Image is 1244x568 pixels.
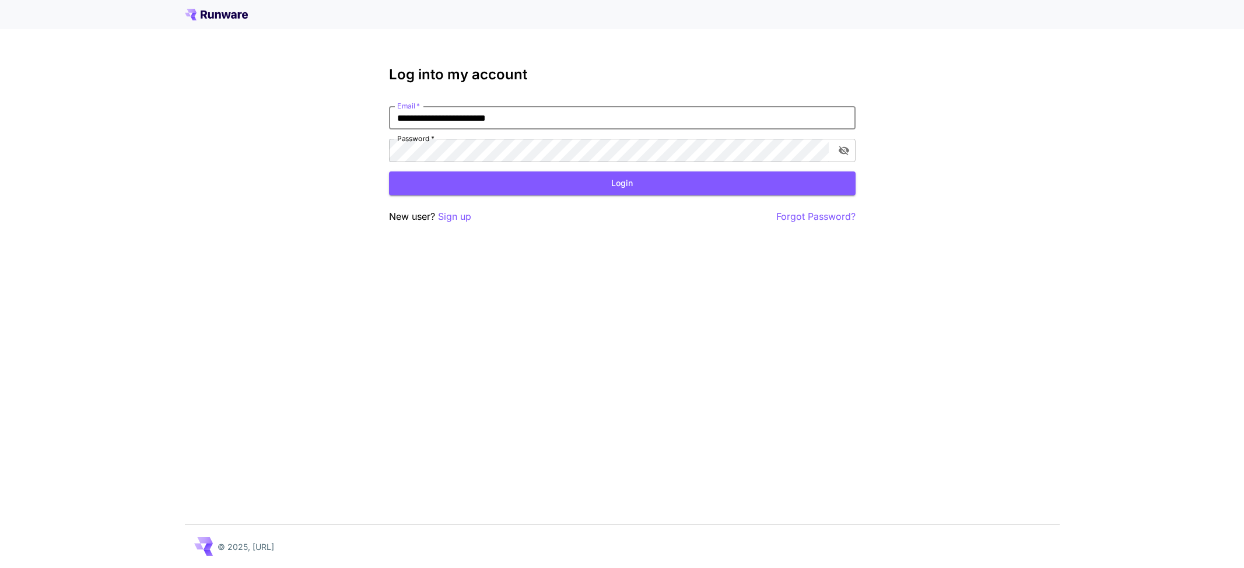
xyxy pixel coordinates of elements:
label: Password [397,134,434,143]
button: Login [389,171,856,195]
h3: Log into my account [389,66,856,83]
label: Email [397,101,420,111]
button: Forgot Password? [776,209,856,224]
p: New user? [389,209,471,224]
button: Sign up [438,209,471,224]
button: toggle password visibility [833,140,854,161]
p: © 2025, [URL] [218,541,274,553]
